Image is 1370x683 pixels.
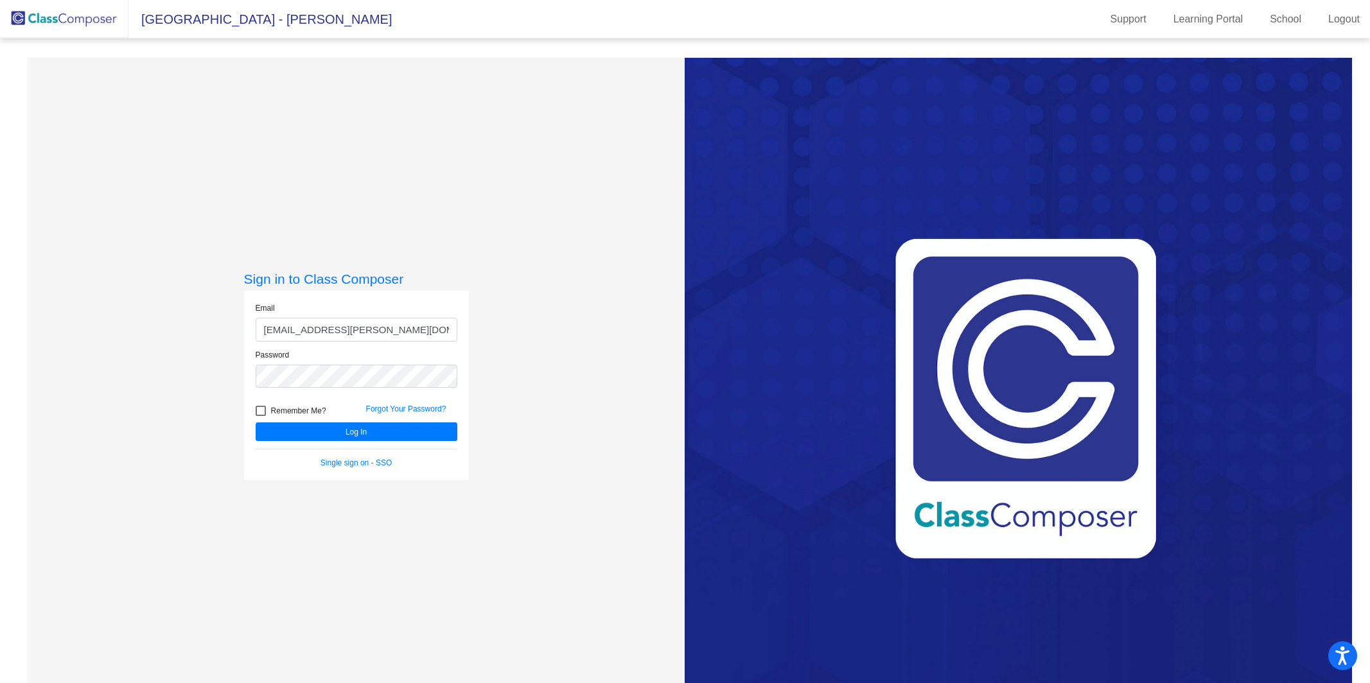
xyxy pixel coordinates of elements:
a: Learning Portal [1163,9,1254,30]
a: Logout [1318,9,1370,30]
span: Remember Me? [271,403,326,419]
label: Email [256,302,275,314]
a: Forgot Your Password? [366,404,446,413]
a: Single sign on - SSO [321,458,392,467]
a: School [1260,9,1312,30]
a: Support [1100,9,1157,30]
label: Password [256,349,290,361]
span: [GEOGRAPHIC_DATA] - [PERSON_NAME] [128,9,392,30]
button: Log In [256,422,457,441]
h3: Sign in to Class Composer [244,271,469,287]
